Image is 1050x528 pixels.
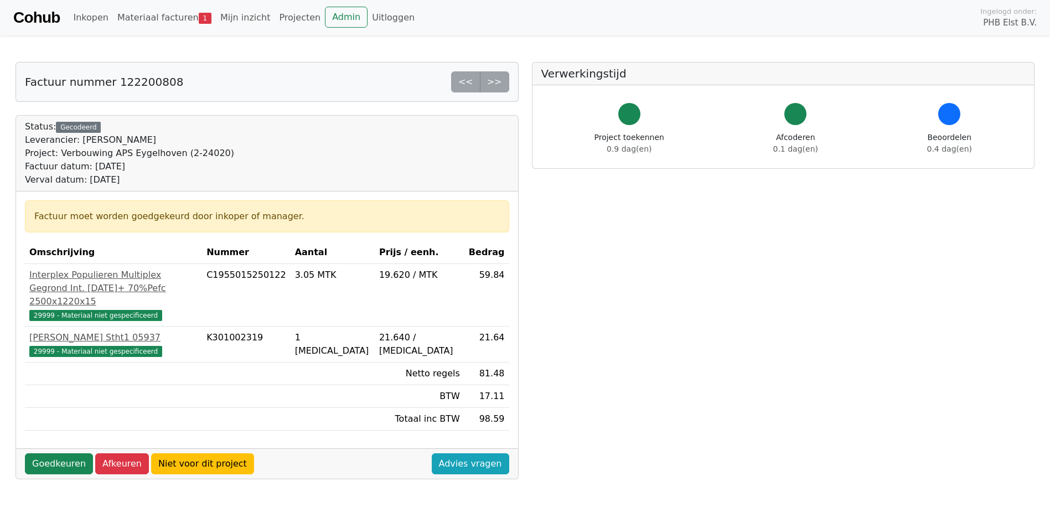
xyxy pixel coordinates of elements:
[375,408,464,431] td: Totaal inc BTW
[216,7,275,29] a: Mijn inzicht
[773,144,818,153] span: 0.1 dag(en)
[29,346,162,357] span: 29999 - Materiaal niet gespecificeerd
[69,7,112,29] a: Inkopen
[25,160,234,173] div: Factuur datum: [DATE]
[927,132,972,155] div: Beoordelen
[983,17,1037,29] span: PHB Elst B.V.
[25,173,234,187] div: Verval datum: [DATE]
[464,363,509,385] td: 81.48
[927,144,972,153] span: 0.4 dag(en)
[202,241,291,264] th: Nummer
[95,453,149,474] a: Afkeuren
[594,132,664,155] div: Project toekennen
[202,327,291,363] td: K301002319
[607,144,651,153] span: 0.9 dag(en)
[379,331,460,358] div: 21.640 / [MEDICAL_DATA]
[113,7,216,29] a: Materiaal facturen1
[464,408,509,431] td: 98.59
[25,453,93,474] a: Goedkeuren
[375,241,464,264] th: Prijs / eenh.
[25,241,202,264] th: Omschrijving
[464,327,509,363] td: 21.64
[295,268,370,282] div: 3.05 MTK
[25,133,234,147] div: Leverancier: [PERSON_NAME]
[25,120,234,187] div: Status:
[325,7,368,28] a: Admin
[29,331,198,358] a: [PERSON_NAME] Stht1 0593729999 - Materiaal niet gespecificeerd
[295,331,370,358] div: 1 [MEDICAL_DATA]
[375,363,464,385] td: Netto regels
[199,13,211,24] span: 1
[151,453,254,474] a: Niet voor dit project
[375,385,464,408] td: BTW
[25,147,234,160] div: Project: Verbouwing APS Eygelhoven (2-24020)
[275,7,325,29] a: Projecten
[432,453,509,474] a: Advies vragen
[56,122,101,133] div: Gecodeerd
[464,385,509,408] td: 17.11
[29,268,198,322] a: Interplex Populieren Multiplex Gegrond Int. [DATE]+ 70%Pefc 2500x1220x1529999 - Materiaal niet ge...
[980,6,1037,17] span: Ingelogd onder:
[464,241,509,264] th: Bedrag
[29,310,162,321] span: 29999 - Materiaal niet gespecificeerd
[368,7,419,29] a: Uitloggen
[25,75,183,89] h5: Factuur nummer 122200808
[379,268,460,282] div: 19.620 / MTK
[29,268,198,308] div: Interplex Populieren Multiplex Gegrond Int. [DATE]+ 70%Pefc 2500x1220x15
[291,241,375,264] th: Aantal
[464,264,509,327] td: 59.84
[29,331,198,344] div: [PERSON_NAME] Stht1 05937
[773,132,818,155] div: Afcoderen
[13,4,60,31] a: Cohub
[34,210,500,223] div: Factuur moet worden goedgekeurd door inkoper of manager.
[202,264,291,327] td: C1955015250122
[541,67,1026,80] h5: Verwerkingstijd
